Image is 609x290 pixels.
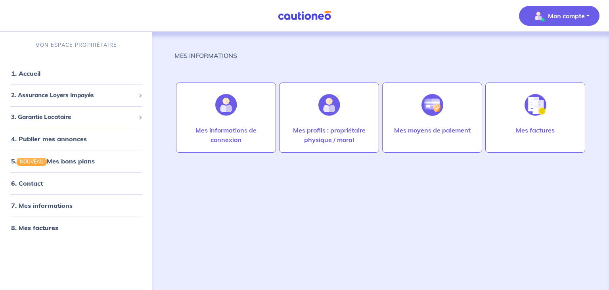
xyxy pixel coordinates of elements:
[287,125,371,144] p: Mes profils : propriétaire physique / moral
[11,224,58,232] a: 8. Mes factures
[519,6,599,26] button: illu_account_valid_menu.svgMon compte
[11,179,43,187] a: 6. Contact
[3,175,149,191] div: 6. Contact
[3,153,149,169] div: 5.NOUVEAUMes bons plans
[11,91,135,100] span: 2. Assurance Loyers Impayés
[394,125,471,135] p: Mes moyens de paiement
[184,125,268,144] p: Mes informations de connexion
[3,131,149,147] div: 4. Publier mes annonces
[11,202,73,209] a: 7. Mes informations
[11,157,95,165] a: 5.NOUVEAUMes bons plans
[11,135,87,143] a: 4. Publier mes annonces
[11,113,135,122] span: 3. Garantie Locataire
[318,94,340,116] img: illu_account_add.svg
[3,198,149,213] div: 7. Mes informations
[3,65,149,81] div: 1. Accueil
[516,125,555,135] p: Mes factures
[3,109,149,125] div: 3. Garantie Locataire
[548,11,585,21] p: Mon compte
[215,94,237,116] img: illu_account.svg
[421,94,443,116] img: illu_credit_card_no_anim.svg
[525,94,546,116] img: illu_invoice.svg
[3,220,149,236] div: 8. Mes factures
[174,51,237,60] p: MES INFORMATIONS
[3,88,149,103] div: 2. Assurance Loyers Impayés
[532,10,545,22] img: illu_account_valid_menu.svg
[11,69,40,77] a: 1. Accueil
[35,41,117,49] p: MON ESPACE PROPRIÉTAIRE
[275,11,334,21] img: Cautioneo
